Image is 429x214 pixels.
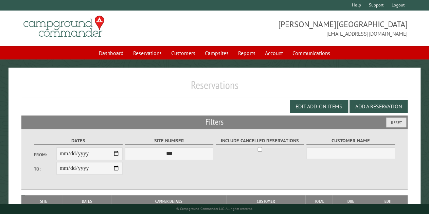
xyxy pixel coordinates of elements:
[201,47,233,59] a: Campsites
[333,195,369,208] th: Due
[125,137,214,145] label: Site Number
[226,195,305,208] th: Customer
[350,100,408,113] button: Add a Reservation
[95,47,128,59] a: Dashboard
[386,118,406,127] button: Reset
[34,166,56,172] label: To:
[215,19,408,38] span: [PERSON_NAME][GEOGRAPHIC_DATA] [EMAIL_ADDRESS][DOMAIN_NAME]
[167,47,199,59] a: Customers
[288,47,334,59] a: Communications
[21,13,106,40] img: Campground Commander
[21,115,408,128] h2: Filters
[111,195,226,208] th: Camper Details
[216,137,304,145] label: Include Cancelled Reservations
[34,137,123,145] label: Dates
[34,151,56,158] label: From:
[234,47,260,59] a: Reports
[62,195,111,208] th: Dates
[21,78,408,97] h1: Reservations
[129,47,166,59] a: Reservations
[176,207,253,211] small: © Campground Commander LLC. All rights reserved.
[369,195,408,208] th: Edit
[290,100,348,113] button: Edit Add-on Items
[306,137,395,145] label: Customer Name
[25,195,62,208] th: Site
[261,47,287,59] a: Account
[305,195,333,208] th: Total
